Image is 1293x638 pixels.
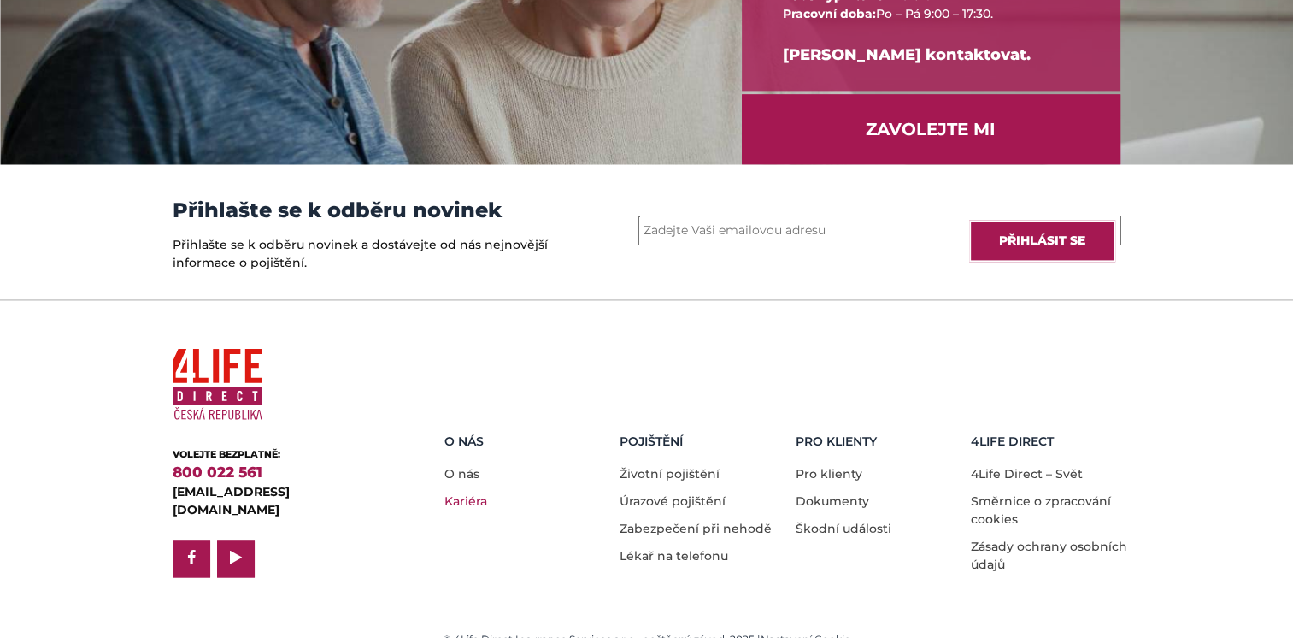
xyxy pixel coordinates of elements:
a: Škodní události [796,521,891,536]
a: Zásady ochrany osobních údajů [971,539,1127,572]
p: Přihlašte se k odběru novinek a dostávejte od nás nejnovější informace o pojištění. [173,236,553,272]
a: ZAVOLEJTE MI [742,94,1120,164]
a: Úrazové pojištění [620,493,726,509]
span: Pracovní doba: [783,6,876,21]
input: Přihlásit se [969,220,1115,262]
div: Po – Pá 9:00 – 17:30. [783,5,1079,23]
a: Zabezpečení při nehodě [620,521,772,536]
h5: O nás [444,434,608,449]
a: Lékař na telefonu [620,548,728,564]
a: [EMAIL_ADDRESS][DOMAIN_NAME] [173,484,290,517]
h5: Pojištění [620,434,783,449]
h3: Přihlašte se k odběru novinek [173,198,553,222]
a: Dokumenty [796,493,869,509]
h5: 4LIFE DIRECT [971,434,1134,449]
a: Směrnice o zpracování cookies [971,493,1111,527]
a: 800 022 561 [173,464,262,481]
a: Životní pojištění [620,466,720,481]
input: Zadejte Vaši emailovou adresu [638,216,1121,245]
h5: Pro Klienty [796,434,959,449]
div: [PERSON_NAME] kontaktovat. [783,23,1079,87]
a: Pro klienty [796,466,862,481]
div: VOLEJTE BEZPLATNĚ: [173,447,391,462]
img: 4Life Direct Česká republika logo [173,341,262,428]
a: O nás [444,466,479,481]
a: Kariéra [444,493,487,509]
a: 4Life Direct – Svět [971,466,1083,481]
